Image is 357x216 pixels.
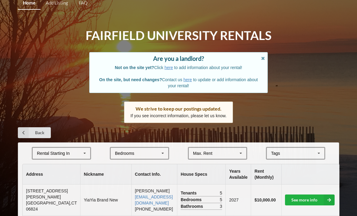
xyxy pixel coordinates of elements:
div: Bedrooms [115,151,134,155]
a: [EMAIL_ADDRESS][DOMAIN_NAME] [135,194,173,205]
div: Max. Rent [193,151,212,155]
span: [GEOGRAPHIC_DATA] , CT 06824 [26,201,77,211]
th: Rent (Monthly) [251,164,281,184]
th: House Specs [177,164,225,184]
b: Not on the site yet? [115,65,154,70]
span: Bathrooms [181,203,205,209]
th: Years Available [225,164,251,184]
span: Contact us to update or add information about your rental! [99,77,258,88]
div: Are you a landlord? [96,55,261,61]
span: 3 [220,203,222,209]
span: Click to add information about your rental! [115,65,242,70]
span: 5 [220,197,222,203]
div: We strive to keep our postings updated. [130,106,227,112]
a: here [165,65,173,70]
p: If you see incorrect information, please let us know. [130,113,227,119]
td: [PERSON_NAME] [PHONE_NUMBER] [131,184,177,215]
a: Back [18,127,51,138]
span: Bedrooms [181,197,203,203]
td: 2027 [225,184,251,215]
b: $10,000.00 [254,198,276,202]
a: here [183,77,192,82]
span: [STREET_ADDRESS][PERSON_NAME] [26,188,68,199]
a: See more info [285,194,335,205]
h1: Fairfield University Rentals [86,28,271,43]
b: On the site, but need changes? [99,77,162,82]
th: Contact Info. [131,164,177,184]
th: Address [23,164,80,184]
span: 5 [220,190,222,196]
div: Rental Starting In [37,151,70,155]
span: Tenants [181,190,198,196]
div: Tags [270,150,289,157]
td: YiaYia Brand New [80,184,131,215]
th: Nickname [80,164,131,184]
